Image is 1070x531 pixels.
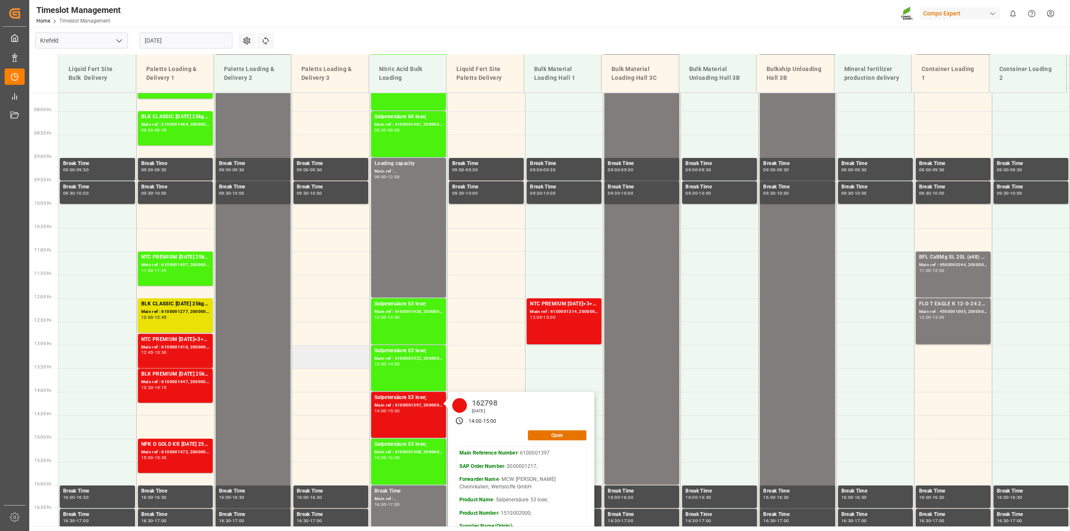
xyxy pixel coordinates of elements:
div: - [620,495,621,499]
div: 16:30 [699,495,711,499]
div: 16:30 [932,495,945,499]
img: Screenshot%202023-09-29%20at%2010.02.21.png_1712312052.png [901,6,914,21]
p: - 1510002000; [459,510,583,517]
div: Break Time [997,511,1065,519]
div: 08:00 [374,128,387,132]
div: 09:30 [63,191,75,195]
div: 09:00 [63,168,75,172]
div: - [931,269,932,272]
div: - [153,495,154,499]
div: - [931,168,932,172]
div: Bulk Material Unloading Hall 3B [686,61,750,86]
input: Type to search/select [35,33,128,48]
div: Break Time [997,487,1065,495]
div: - [542,315,543,319]
div: Break Time [763,160,831,168]
div: - [853,495,854,499]
div: 10:00 [155,191,167,195]
div: 12:45 [141,351,153,354]
div: - [309,519,310,523]
div: 16:30 [219,519,231,523]
div: 13:00 [388,315,400,319]
div: 09:00 [219,168,231,172]
div: 16:30 [777,495,789,499]
div: Salpetersäure 60 lose; [374,113,443,121]
div: Main ref : 6100001408, 2000001212; [374,449,443,456]
div: 09:30 [466,168,478,172]
div: 17:00 [232,519,245,523]
div: 12:45 [155,315,167,319]
div: - [931,495,932,499]
div: Compo Expert [920,8,1000,20]
div: 16:00 [997,495,1009,499]
div: Main ref : 6100001464, 2000001283; [141,121,209,128]
div: FLO T EAGLE K 12-0-24 25kg (x40) INT; [919,300,987,308]
span: 15:00 Hr [34,435,51,440]
div: Main ref : 6100001457, 2000001230; [141,262,209,269]
div: 09:00 [374,175,387,179]
div: Salpetersäure 53 lose; [374,394,443,402]
div: - [309,168,310,172]
div: - [387,315,388,319]
div: Break Time [608,511,676,519]
div: Main ref : 6100001322, 2000001142; [374,355,443,362]
button: Open [528,430,586,440]
div: - [1009,191,1010,195]
div: 09:30 [919,191,931,195]
div: Main ref : 6100001461, 2000001280; [374,121,443,128]
div: Break Time [530,160,598,168]
div: Break Time [297,183,365,191]
div: - [482,418,483,425]
div: 09:30 [997,191,1009,195]
div: 09:00 [997,168,1009,172]
div: 16:30 [608,519,620,523]
div: Liquid Fert Site Paletts Delivery [453,61,517,86]
div: - [75,191,76,195]
p: - MCW [PERSON_NAME] Chemikalien, Wertstoffe GmbH [459,476,583,490]
div: - [75,495,76,499]
div: - [464,168,466,172]
div: 09:00 [685,168,698,172]
span: 12:00 Hr [34,295,51,299]
div: Mineral fertilizer production delivery [841,61,905,86]
div: Break Time [219,487,287,495]
span: 11:00 Hr [34,248,51,252]
div: - [1009,495,1010,499]
div: - [153,456,154,460]
strong: Product Name [459,497,494,503]
div: 162798 [469,396,500,408]
div: 12:00 [530,315,542,319]
div: 16:30 [1010,495,1022,499]
div: Break Time [919,511,987,519]
div: 15:00 [141,456,153,460]
div: 16:00 [297,495,309,499]
div: 09:30 [777,168,789,172]
div: - [698,168,699,172]
span: 13:30 Hr [34,365,51,369]
div: - [75,519,76,523]
div: Break Time [608,183,676,191]
div: NTC PREMIUM [DATE] 25kg (x40) D,EN,PL;BT SPORT [DATE] 25%UH 3M 25kg (x40) INT;FLO T PERM [DATE] 2... [141,253,209,262]
div: - [542,191,543,195]
div: 16:00 [841,495,853,499]
div: Break Time [608,160,676,168]
div: Break Time [608,487,676,495]
div: 16:00 [388,456,400,460]
div: 09:00 [919,168,931,172]
div: 16:00 [374,503,387,506]
div: 09:30 [530,191,542,195]
div: - [153,191,154,195]
button: Compo Expert [920,5,1004,21]
div: 09:00 [608,168,620,172]
div: - [153,128,154,132]
div: 10:00 [310,191,322,195]
span: 10:00 Hr [34,201,51,206]
div: Container Loading 1 [918,61,982,86]
div: 16:30 [297,519,309,523]
div: 12:00 [932,269,945,272]
div: Break Time [685,160,754,168]
div: 11:00 [919,269,931,272]
div: 17:00 [310,519,322,523]
span: 08:00 Hr [34,107,51,112]
div: Break Time [63,183,132,191]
